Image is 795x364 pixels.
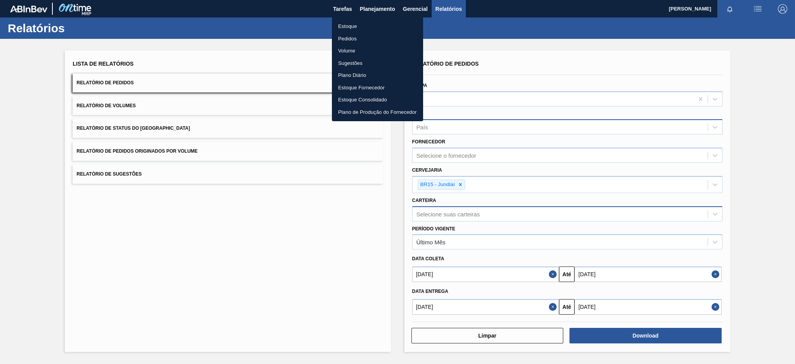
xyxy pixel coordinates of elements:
a: Pedidos [332,33,423,45]
a: Plano Diário [332,69,423,82]
a: Plano de Produção do Fornecedor [332,106,423,118]
a: Estoque Fornecedor [332,82,423,94]
a: Sugestões [332,57,423,70]
a: Estoque Consolidado [332,94,423,106]
a: Volume [332,45,423,57]
a: Estoque [332,20,423,33]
